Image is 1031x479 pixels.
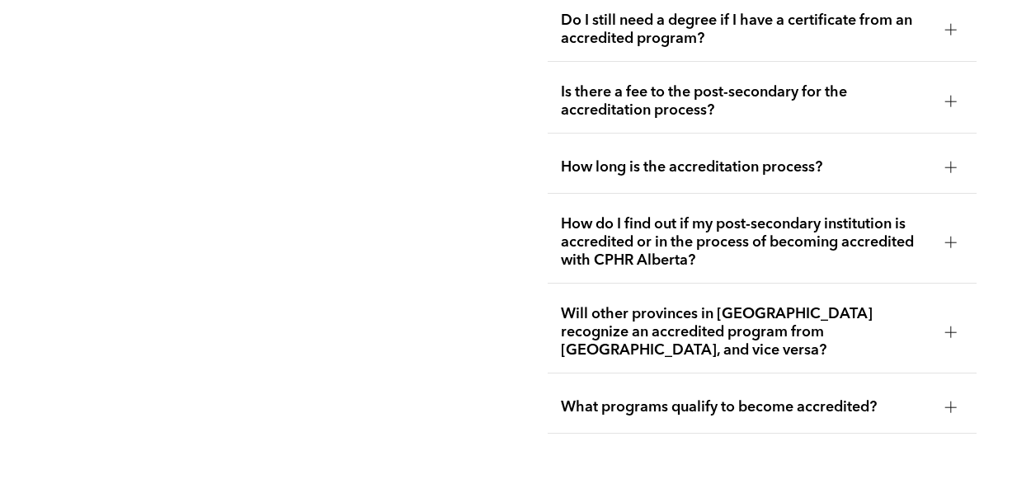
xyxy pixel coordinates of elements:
span: How do I find out if my post-secondary institution is accredited or in the process of becoming ac... [561,215,932,270]
span: Will other provinces in [GEOGRAPHIC_DATA] recognize an accredited program from [GEOGRAPHIC_DATA],... [561,305,932,359]
span: Is there a fee to the post-secondary for the accreditation process? [561,83,932,120]
span: How long is the accreditation process? [561,158,932,176]
span: What programs qualify to become accredited? [561,398,932,416]
span: Do I still need a degree if I have a certificate from an accredited program? [561,12,932,48]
